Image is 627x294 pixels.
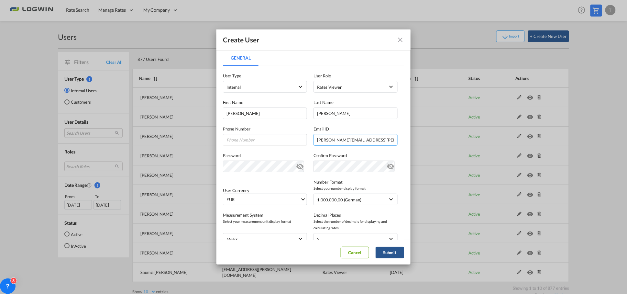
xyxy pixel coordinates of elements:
[223,188,249,193] label: User Currency
[313,179,398,185] label: Number Format
[223,73,307,79] label: User Type
[223,218,307,225] span: Select your measurement unit display format
[313,152,398,159] label: Confirm Password
[223,50,265,66] md-pagination-wrapper: Use the left and right arrow keys to navigate between tabs
[226,196,300,203] span: EUR
[223,50,258,66] md-tab-item: General
[313,99,398,106] label: Last Name
[223,107,307,119] input: First name
[226,85,241,90] span: Internal
[216,29,411,265] md-dialog: General General ...
[317,85,342,90] div: Rates Viewer
[223,134,307,146] input: Phone Number
[313,81,398,93] md-select: {{(ctrl.parent.createData.viewShipper && !ctrl.parent.createData.user_data.role_id) ? 'N/A' : 'Se...
[313,212,398,218] label: Decimal Places
[223,152,307,159] label: Password
[223,99,307,106] label: First Name
[396,36,404,44] md-icon: icon-close fg-AAA8AD
[313,126,398,132] label: Email ID
[223,212,307,218] label: Measurement System
[376,247,404,258] button: Submit
[313,73,398,79] label: User Role
[317,197,361,202] div: 1.000.000,00 (German)
[223,81,307,93] md-select: company type of user: Internal
[313,107,398,119] input: Last name
[341,247,369,258] button: Cancel
[313,134,398,146] input: Email
[313,185,398,192] span: Select your number display format
[317,237,320,242] div: 2
[223,126,307,132] label: Phone Number
[223,194,307,205] md-select: Select Currency: € EUREuro
[394,33,407,46] button: icon-close fg-AAA8AD
[223,36,259,44] div: Create User
[387,161,394,169] md-icon: icon-eye-off
[226,237,238,242] div: metric
[296,161,304,169] md-icon: icon-eye-off
[313,218,398,231] span: Select the number of decimals for displaying and calculating rates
